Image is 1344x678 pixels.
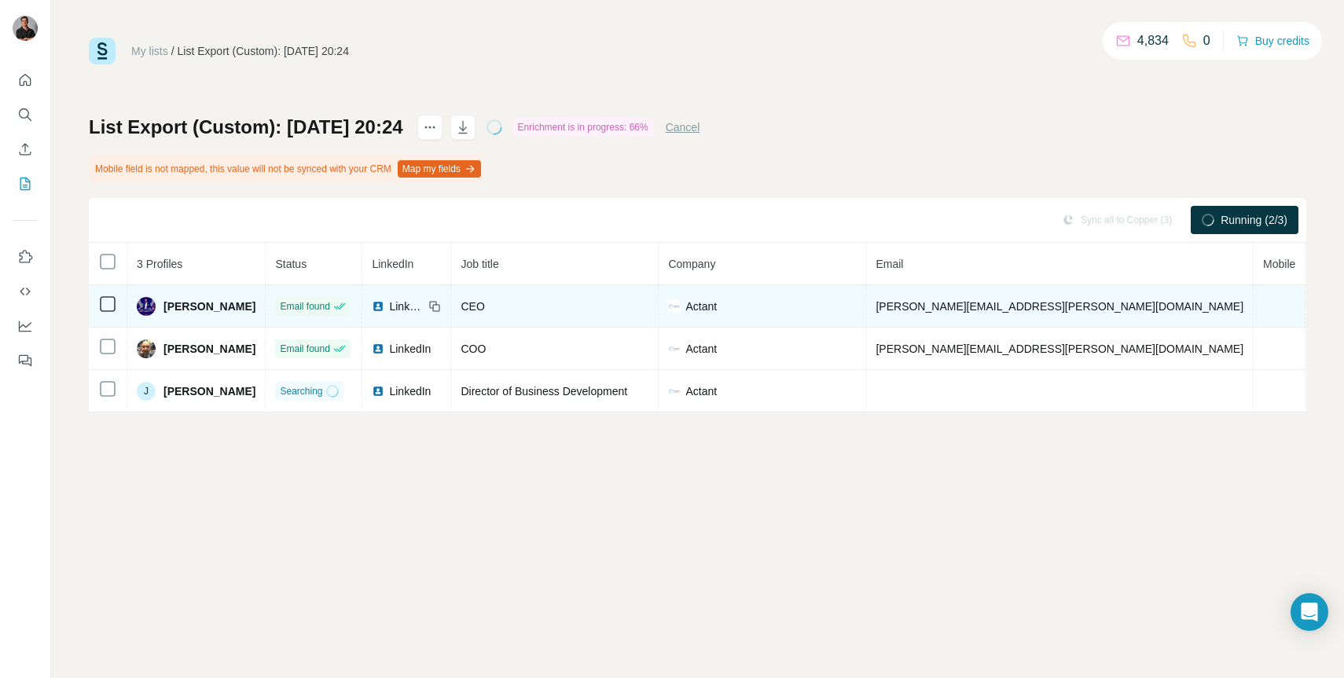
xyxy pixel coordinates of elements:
[137,258,182,270] span: 3 Profiles
[13,277,38,306] button: Use Surfe API
[137,382,156,401] div: J
[275,258,307,270] span: Status
[461,258,498,270] span: Job title
[171,43,174,59] li: /
[389,341,431,357] span: LinkedIn
[685,299,717,314] span: Actant
[398,160,481,178] button: Map my fields
[163,341,255,357] span: [PERSON_NAME]
[1263,258,1295,270] span: Mobile
[89,156,484,182] div: Mobile field is not mapped, this value will not be synced with your CRM
[137,297,156,316] img: Avatar
[389,383,431,399] span: LinkedIn
[13,346,38,375] button: Feedback
[89,115,403,140] h1: List Export (Custom): [DATE] 20:24
[685,383,717,399] span: Actant
[668,343,681,355] img: company-logo
[163,383,255,399] span: [PERSON_NAME]
[876,343,1243,355] span: [PERSON_NAME][EMAIL_ADDRESS][PERSON_NAME][DOMAIN_NAME]
[13,66,38,94] button: Quick start
[13,243,38,271] button: Use Surfe on LinkedIn
[89,38,116,64] img: Surfe Logo
[280,384,322,398] span: Searching
[876,258,903,270] span: Email
[13,16,38,41] img: Avatar
[461,385,627,398] span: Director of Business Development
[13,312,38,340] button: Dashboard
[417,115,442,140] button: actions
[280,299,329,313] span: Email found
[280,342,329,356] span: Email found
[1291,593,1328,631] div: Open Intercom Messenger
[685,341,717,357] span: Actant
[372,385,384,398] img: LinkedIn logo
[668,300,681,313] img: company-logo
[1137,31,1169,50] p: 4,834
[389,299,424,314] span: LinkedIn
[13,101,38,129] button: Search
[178,43,349,59] div: List Export (Custom): [DATE] 20:24
[137,339,156,358] img: Avatar
[13,170,38,198] button: My lists
[461,300,484,313] span: CEO
[666,119,700,135] button: Cancel
[13,135,38,163] button: Enrich CSV
[131,45,168,57] a: My lists
[668,385,681,398] img: company-logo
[163,299,255,314] span: [PERSON_NAME]
[372,300,384,313] img: LinkedIn logo
[1221,212,1287,228] span: Running (2/3)
[513,118,653,137] div: Enrichment is in progress: 66%
[372,258,413,270] span: LinkedIn
[1203,31,1210,50] p: 0
[876,300,1243,313] span: [PERSON_NAME][EMAIL_ADDRESS][PERSON_NAME][DOMAIN_NAME]
[372,343,384,355] img: LinkedIn logo
[1236,30,1309,52] button: Buy credits
[461,343,486,355] span: COO
[668,258,715,270] span: Company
